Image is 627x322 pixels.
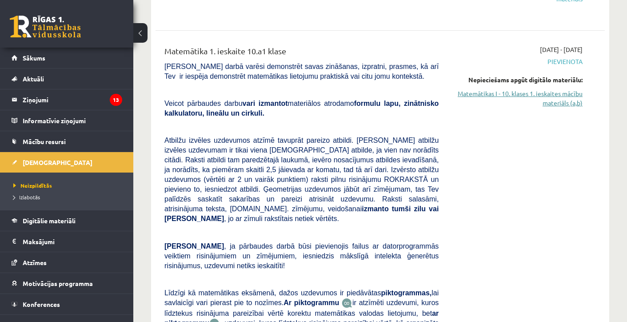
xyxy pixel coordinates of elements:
span: Neizpildītās [13,182,52,189]
a: Motivācijas programma [12,273,122,294]
span: Sākums [23,54,45,62]
span: Atzīmes [23,258,47,266]
a: Izlabotās [13,193,124,201]
span: [DEMOGRAPHIC_DATA] [23,158,92,166]
legend: Maksājumi [23,231,122,252]
legend: Ziņojumi [23,89,122,110]
a: Ziņojumi13 [12,89,122,110]
a: Informatīvie ziņojumi [12,110,122,131]
div: Matemātika 1. ieskaite 10.a1 klase [164,45,439,61]
a: Neizpildītās [13,181,124,189]
a: Rīgas 1. Tālmācības vidusskola [10,16,81,38]
a: Sākums [12,48,122,68]
b: vari izmantot [243,100,288,107]
b: formulu lapu, zinātnisko kalkulatoru, lineālu un cirkuli. [164,100,439,117]
span: Izlabotās [13,193,40,201]
span: Līdzīgi kā matemātikas eksāmenā, dažos uzdevumos ir piedāvātas lai savlaicīgi vari pierast pie to... [164,289,439,306]
a: Atzīmes [12,252,122,273]
span: Aktuāli [23,75,44,83]
span: Pievienota [452,57,583,66]
a: [DEMOGRAPHIC_DATA] [12,152,122,173]
a: Matemātikas I - 10. klases 1. ieskaites mācību materiāls (a,b) [452,89,583,108]
span: , ja pārbaudes darbā būsi pievienojis failus ar datorprogrammās veiktiem risinājumiem un zīmējumi... [164,242,439,270]
span: [PERSON_NAME] darbā varēsi demonstrēt savas zināšanas, izpratni, prasmes, kā arī Tev ir iespēja d... [164,63,439,80]
img: JfuEzvunn4EvwAAAAASUVORK5CYII= [342,298,352,308]
a: Aktuāli [12,68,122,89]
b: Ar piktogrammu [284,299,339,306]
span: Konferences [23,300,60,308]
span: Motivācijas programma [23,279,93,287]
i: 13 [110,94,122,106]
span: Digitālie materiāli [23,217,76,225]
b: izmanto [362,205,388,213]
a: Mācību resursi [12,131,122,152]
span: Mācību resursi [23,137,66,145]
legend: Informatīvie ziņojumi [23,110,122,131]
span: Veicot pārbaudes darbu materiālos atrodamo [164,100,439,117]
span: [DATE] - [DATE] [540,45,583,54]
span: [PERSON_NAME] [164,242,224,250]
a: Konferences [12,294,122,314]
div: Nepieciešams apgūt digitālo materiālu: [452,75,583,85]
a: Digitālie materiāli [12,210,122,231]
a: Maksājumi [12,231,122,252]
b: piktogrammas, [381,289,432,297]
span: Atbilžu izvēles uzdevumos atzīmē tavuprāt pareizo atbildi. [PERSON_NAME] atbilžu izvēles uzdevuma... [164,137,439,222]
